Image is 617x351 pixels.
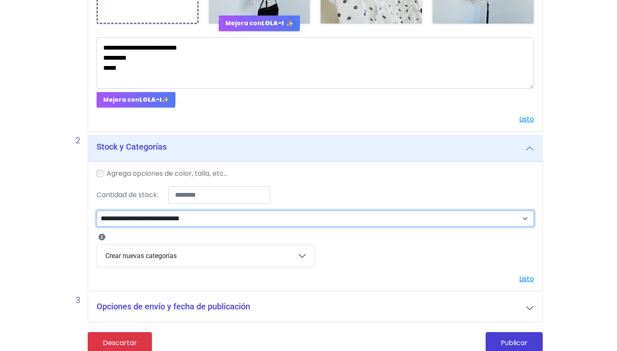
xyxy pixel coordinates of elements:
label: Agrega opciones de color, talla, etc... [107,169,227,179]
strong: LOLA-I [139,95,162,104]
a: Listo [519,114,534,124]
span: ✨ [286,19,293,28]
button: Crear nuevas categorías [97,245,315,267]
h5: Opciones de envío y fecha de publicación [97,301,250,311]
button: Stock y Categorías [88,135,542,162]
label: Cantidad de stock: [97,190,158,200]
h5: Stock y Categorías [97,142,167,152]
strong: LOLA-I [261,19,284,27]
button: Mejora conLOLA-I✨ [97,92,175,108]
a: Listo [519,274,534,284]
button: Mejora conLOLA-I ✨ [219,16,301,32]
button: Opciones de envío y fecha de publicación [88,295,542,322]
